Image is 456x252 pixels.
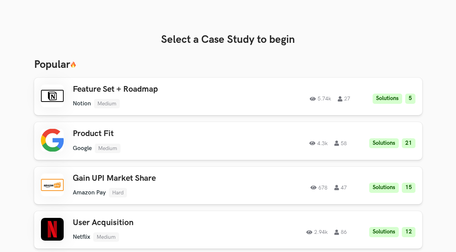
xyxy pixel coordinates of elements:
[334,185,347,190] span: 47
[73,129,240,139] h3: Product Fit
[34,122,422,160] a: Product FitGoogleMedium4.3k58Solutions21
[93,232,119,242] li: Medium
[306,230,328,235] span: 2.94k
[338,96,350,102] span: 27
[310,96,331,102] span: 5.74k
[73,189,106,196] li: Amazon Pay
[334,230,347,235] span: 86
[405,94,415,104] li: 5
[94,99,120,108] li: Medium
[369,183,399,193] li: Solutions
[334,141,347,146] span: 58
[402,138,415,149] li: 21
[109,188,127,197] li: Hard
[73,85,240,94] h3: Feature Set + Roadmap
[73,145,92,152] li: Google
[34,167,422,204] a: Gain UPI Market ShareAmazon PayHard67847Solutions15
[34,58,422,71] h3: Popular
[369,227,399,237] li: Solutions
[402,183,415,193] li: 15
[70,61,76,68] img: 🔥
[373,94,402,104] li: Solutions
[369,138,399,149] li: Solutions
[73,218,240,228] h3: User Acquisition
[310,185,328,190] span: 678
[73,100,91,107] li: Notion
[402,227,415,237] li: 12
[73,174,240,183] h3: Gain UPI Market Share
[34,211,422,249] a: User AcquisitionNetflixMedium2.94k86Solutions12
[309,141,328,146] span: 4.3k
[34,78,422,115] a: Feature Set + RoadmapNotionMedium5.74k27Solutions5
[73,233,90,241] li: Netflix
[34,33,422,46] h3: Select a Case Study to begin
[95,144,121,153] li: Medium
